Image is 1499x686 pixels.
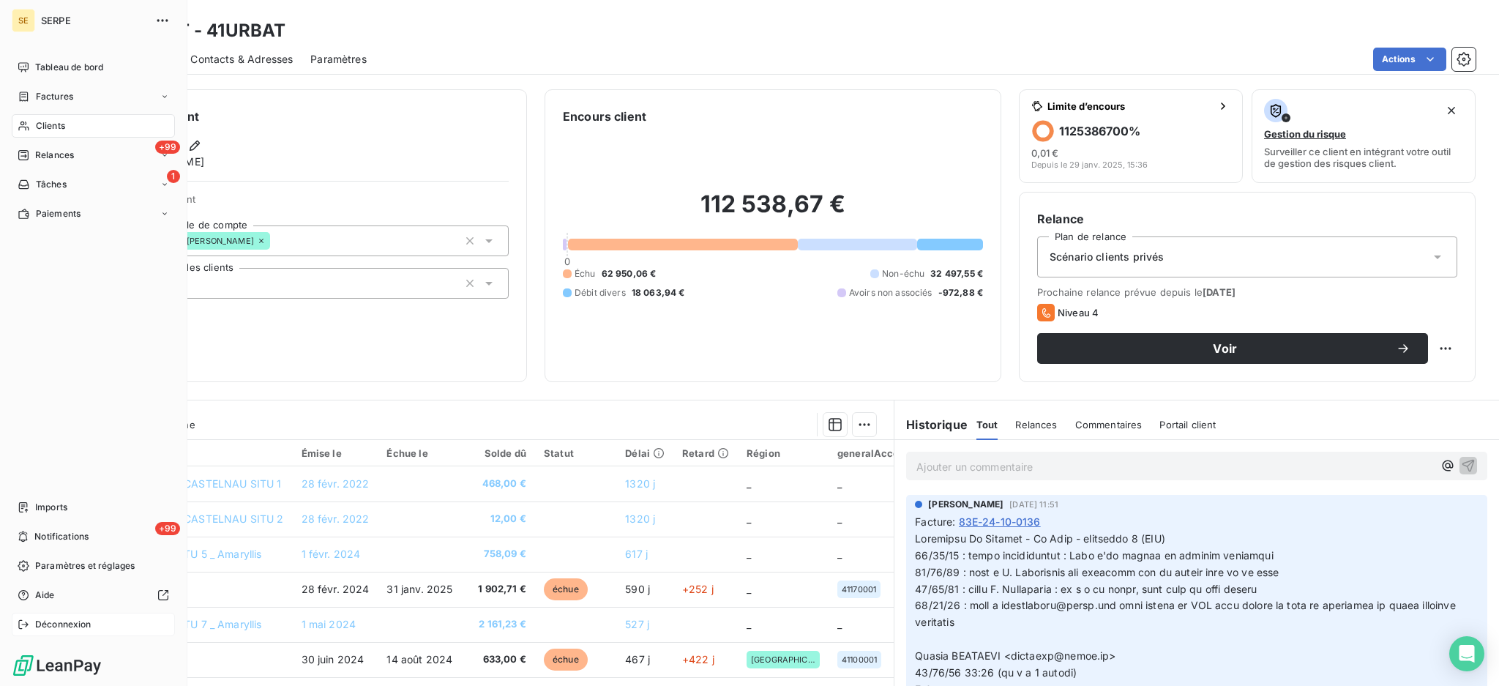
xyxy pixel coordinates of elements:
span: 62 950,06 € [602,267,657,280]
div: Échue le [386,447,455,459]
span: +99 [155,522,180,535]
span: Clients [36,119,65,133]
span: Commentaires [1075,419,1143,430]
div: Open Intercom Messenger [1449,636,1484,671]
span: Limite d’encours [1047,100,1211,112]
span: +99 [155,141,180,154]
h6: Informations client [89,108,509,125]
span: 590 j [625,583,650,595]
span: Avoirs non associés [849,286,932,299]
span: OD RG SALVIAS CASTELNAU SITU 1 [101,477,282,490]
span: 1320 j [625,477,655,490]
span: _ [837,477,842,490]
span: Relances [1015,419,1057,430]
span: Échu [575,267,596,280]
span: Tout [976,419,998,430]
span: [PERSON_NAME] [928,498,1003,511]
div: Émise le [302,447,370,459]
span: 18 063,94 € [632,286,685,299]
div: generalAccountId [837,447,924,459]
span: Paramètres et réglages [35,559,135,573]
h6: Historique [894,416,968,433]
div: Retard [682,447,729,459]
span: _ [747,477,751,490]
span: Facture : [915,514,955,529]
span: 617 j [625,548,648,560]
button: Voir [1037,333,1428,364]
span: 32 497,55 € [930,267,983,280]
div: Délai [625,447,665,459]
span: Tableau de bord [35,61,103,74]
span: Contacts & Adresses [190,52,293,67]
span: 1 févr. 2024 [302,548,361,560]
span: 41100001 [842,655,877,664]
button: Actions [1373,48,1446,71]
span: 1 [167,170,180,183]
span: 1 902,71 € [472,582,526,597]
a: Aide [12,584,175,607]
span: 28 févr. 2024 [302,583,370,595]
span: _ [747,583,751,595]
span: [DATE] 11:51 [1009,500,1058,509]
span: 14 août 2024 [386,653,452,666]
span: Voir [1055,343,1396,354]
span: Tâches [36,178,67,191]
div: Référence [101,447,284,460]
span: +422 j [682,653,714,666]
span: Surveiller ce client en intégrant votre outil de gestion des risques client. [1264,146,1463,169]
span: Notifications [34,530,89,543]
span: _ [747,618,751,630]
div: Statut [544,447,608,459]
div: Solde dû [472,447,526,459]
span: 12,00 € [472,512,526,526]
span: Niveau 4 [1058,307,1099,318]
span: 2 161,23 € [472,617,526,632]
h2: 112 538,67 € [563,190,983,234]
button: Gestion du risqueSurveiller ce client en intégrant votre outil de gestion des risques client. [1252,89,1476,183]
span: -972,88 € [938,286,983,299]
span: _ [747,548,751,560]
span: 633,00 € [472,652,526,667]
span: Factures [36,90,73,103]
span: 1320 j [625,512,655,525]
span: Paiements [36,207,81,220]
span: [DATE] [1203,286,1236,298]
span: 83E-24-10-0136 [959,514,1041,529]
span: 758,09 € [472,547,526,562]
span: Déconnexion [35,618,91,631]
span: [GEOGRAPHIC_DATA] [751,655,815,664]
h6: Encours client [563,108,646,125]
div: SE [12,9,35,32]
span: _ [747,512,751,525]
span: Paramètres [310,52,367,67]
span: Non-échu [882,267,924,280]
span: Débit divers [575,286,626,299]
span: 30 juin 2024 [302,653,365,666]
span: 28 févr. 2022 [302,512,370,525]
span: échue [544,649,588,671]
span: Scénario clients privés [1050,250,1164,264]
span: _ [837,618,842,630]
input: Ajouter une valeur [270,234,282,247]
span: 527 j [625,618,649,630]
span: [PERSON_NAME] [187,236,254,245]
span: SERPE [41,15,146,26]
div: Région [747,447,820,459]
span: Imports [35,501,67,514]
span: 467 j [625,653,650,666]
h6: Relance [1037,210,1457,228]
span: 468,00 € [472,477,526,491]
span: 41170001 [842,585,876,594]
span: Aide [35,589,55,602]
span: échue [544,578,588,600]
span: 0 [564,256,570,267]
span: Propriétés Client [118,193,509,214]
span: 1 mai 2024 [302,618,356,630]
span: Gestion du risque [1264,128,1346,140]
span: Relances [35,149,74,162]
img: Logo LeanPay [12,654,102,677]
span: Portail client [1159,419,1216,430]
span: 0,01 € [1031,147,1058,159]
h3: URBAT - 41URBAT [129,18,285,44]
span: Prochaine relance prévue depuis le [1037,286,1457,298]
